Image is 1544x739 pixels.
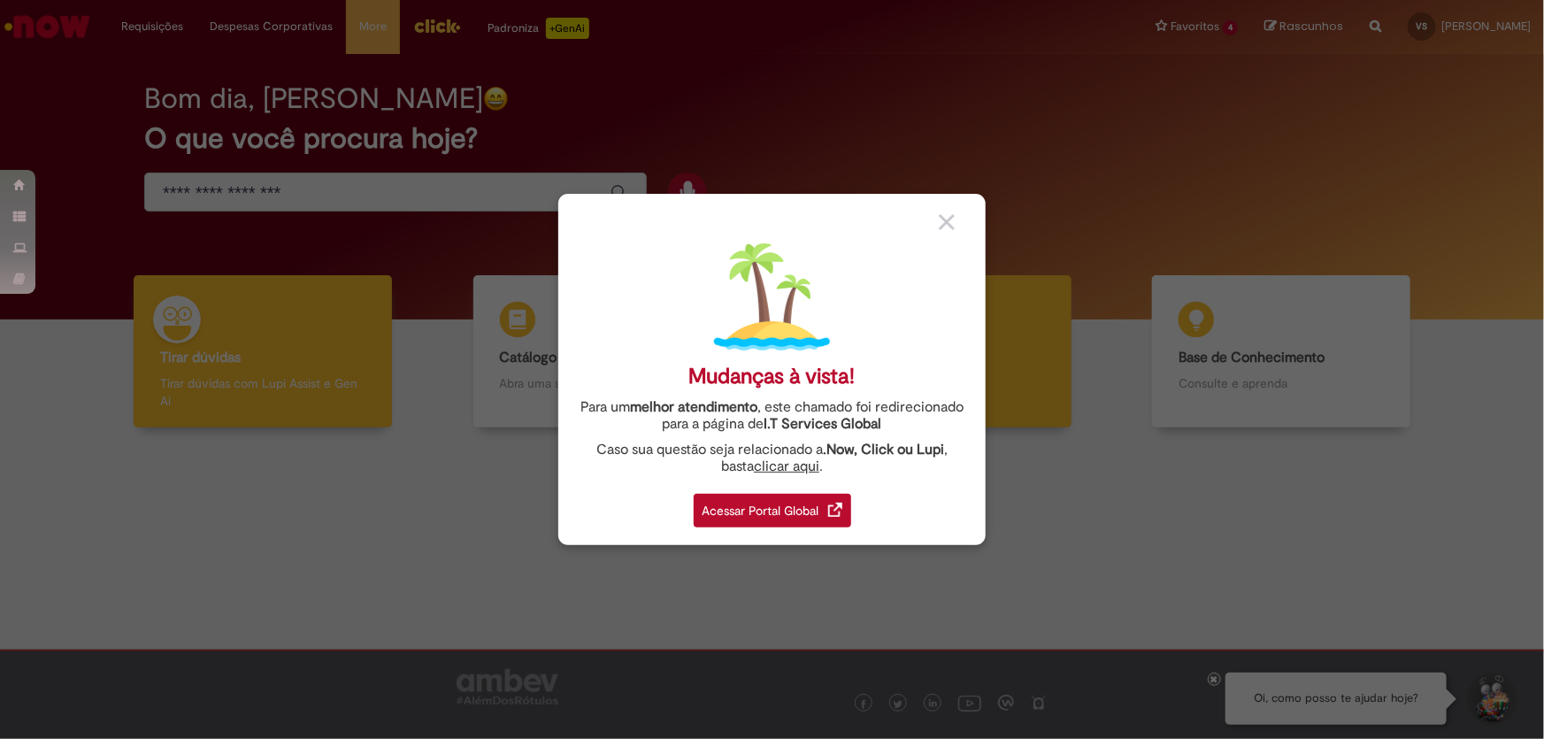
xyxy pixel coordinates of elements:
img: redirect_link.png [828,503,842,517]
a: Acessar Portal Global [694,484,851,527]
img: close_button_grey.png [939,214,955,230]
strong: melhor atendimento [630,398,757,416]
a: I.T Services Global [764,405,882,433]
a: clicar aqui [754,448,819,475]
div: Caso sua questão seja relacionado a , basta . [572,442,972,475]
div: Acessar Portal Global [694,494,851,527]
div: Mudanças à vista! [689,364,856,389]
div: Para um , este chamado foi redirecionado para a página de [572,399,972,433]
img: island.png [714,239,830,355]
strong: .Now, Click ou Lupi [823,441,944,458]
